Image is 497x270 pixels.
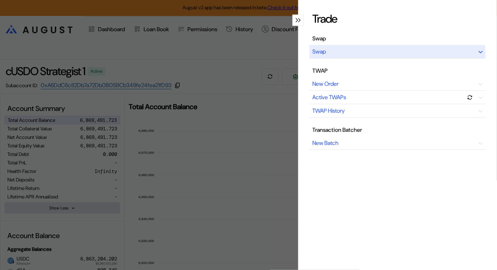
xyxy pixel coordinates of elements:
[312,107,345,114] div: TWAP History
[312,48,326,55] div: Swap
[312,35,326,42] div: Swap
[312,139,339,147] div: New Batch
[312,67,328,74] div: TWAP
[312,126,362,134] div: Transaction Batcher
[312,80,339,88] div: New Order
[312,94,346,101] div: Active TWAPs
[312,11,337,26] div: Trade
